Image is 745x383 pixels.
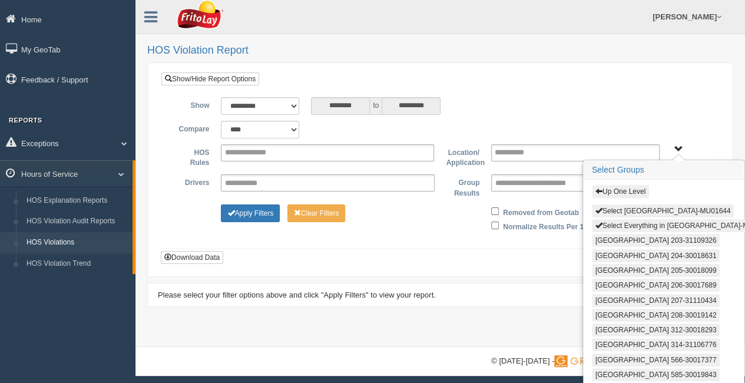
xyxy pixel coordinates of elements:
[592,354,720,367] button: [GEOGRAPHIC_DATA] 566-30017377
[592,338,720,351] button: [GEOGRAPHIC_DATA] 314-31106776
[592,279,720,292] button: [GEOGRAPHIC_DATA] 206-30017689
[161,72,259,85] a: Show/Hide Report Options
[170,144,215,169] label: HOS Rules
[158,290,436,299] span: Please select your filter options above and click "Apply Filters" to view your report.
[440,144,485,169] label: Location/ Application
[21,190,133,212] a: HOS Explanation Reports
[584,161,744,180] h3: Select Groups
[441,174,485,199] label: Group Results
[554,355,621,367] img: Gridline
[287,204,346,222] button: Change Filter Options
[21,232,133,253] a: HOS Violations
[592,309,720,322] button: [GEOGRAPHIC_DATA] 208-30019142
[21,211,133,232] a: HOS Violation Audit Reports
[221,204,280,222] button: Change Filter Options
[170,174,215,189] label: Drivers
[21,253,133,275] a: HOS Violation Trend
[592,234,720,247] button: [GEOGRAPHIC_DATA] 203-31109326
[503,219,611,233] label: Normalize Results Per 100 Miles
[592,323,720,336] button: [GEOGRAPHIC_DATA] 312-30018293
[370,97,382,115] span: to
[592,294,720,307] button: [GEOGRAPHIC_DATA] 207-31110434
[491,355,733,368] div: © [DATE]-[DATE] - ™
[592,368,720,381] button: [GEOGRAPHIC_DATA] 585-30019843
[170,121,215,135] label: Compare
[161,251,223,264] button: Download Data
[592,264,720,277] button: [GEOGRAPHIC_DATA] 205-30018099
[503,204,579,219] label: Removed from Geotab
[170,97,215,111] label: Show
[592,204,734,217] button: Select [GEOGRAPHIC_DATA]-MU01644
[592,249,720,262] button: [GEOGRAPHIC_DATA] 204-30018631
[592,185,649,198] button: Up One Level
[147,45,733,57] h2: HOS Violation Report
